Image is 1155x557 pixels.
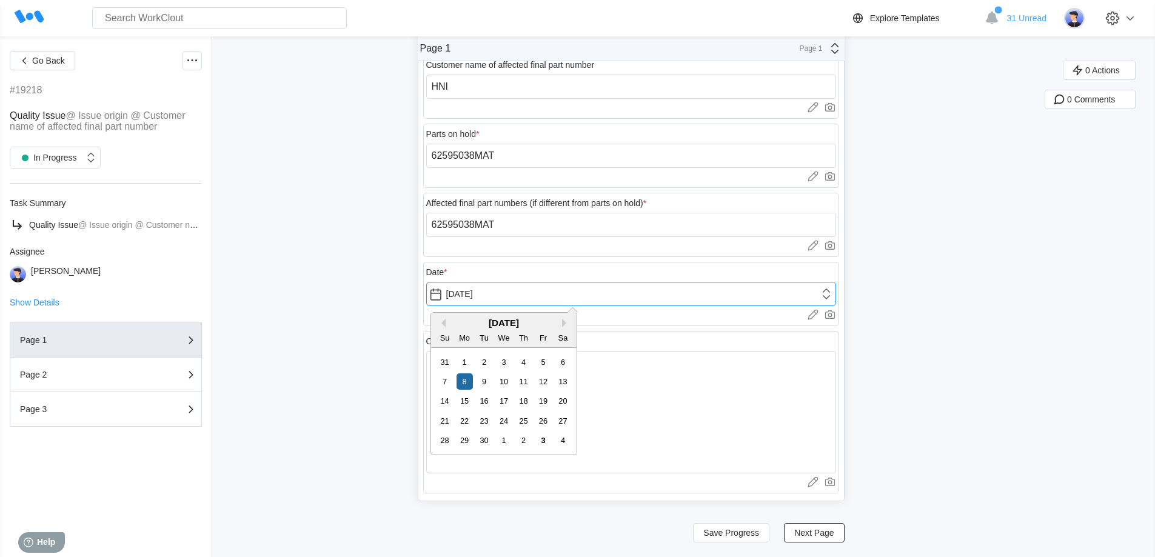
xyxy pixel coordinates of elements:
[78,220,133,230] mark: @ Issue origin
[476,393,492,409] div: Choose Tuesday, September 16th, 2025
[20,405,141,413] div: Page 3
[20,370,141,379] div: Page 2
[10,266,26,282] img: user-5.png
[10,218,202,232] a: Quality Issue@ Issue origin@ Customer name of affected final part number
[1064,8,1085,28] img: user-5.png
[426,282,836,306] input: Select a date
[515,432,532,449] div: Choose Thursday, October 2nd, 2025
[10,85,42,96] div: #19218
[851,11,979,25] a: Explore Templates
[495,330,512,346] div: We
[10,51,75,70] button: Go Back
[555,354,571,370] div: Choose Saturday, September 6th, 2025
[457,330,473,346] div: Mo
[457,413,473,429] div: Choose Monday, September 22nd, 2025
[10,110,186,132] mark: @ Customer name of affected final part number
[495,393,512,409] div: Choose Wednesday, September 17th, 2025
[535,393,551,409] div: Choose Friday, September 19th, 2025
[515,393,532,409] div: Choose Thursday, September 18th, 2025
[703,529,759,537] span: Save Progress
[870,13,940,23] div: Explore Templates
[437,393,453,409] div: Choose Sunday, September 14th, 2025
[555,373,571,390] div: Choose Saturday, September 13th, 2025
[437,432,453,449] div: Choose Sunday, September 28th, 2025
[495,432,512,449] div: Choose Wednesday, October 1st, 2025
[1007,13,1046,23] span: 31 Unread
[555,432,571,449] div: Choose Saturday, October 4th, 2025
[20,336,141,344] div: Page 1
[515,373,532,390] div: Choose Thursday, September 11th, 2025
[29,220,78,230] span: Quality Issue
[457,373,473,390] div: Choose Monday, September 8th, 2025
[535,330,551,346] div: Fr
[10,198,202,208] div: Task Summary
[426,144,836,168] input: Type here...
[437,354,453,370] div: Choose Sunday, August 31st, 2025
[16,149,77,166] div: In Progress
[437,319,446,327] button: Previous Month
[32,56,65,65] span: Go Back
[10,322,202,358] button: Page 1
[535,413,551,429] div: Choose Friday, September 26th, 2025
[562,319,571,327] button: Next Month
[476,373,492,390] div: Choose Tuesday, September 9th, 2025
[792,44,823,53] div: Page 1
[426,336,487,346] div: Original location
[457,354,473,370] div: Choose Monday, September 1st, 2025
[1045,90,1136,109] button: 0 Comments
[10,298,59,307] button: Show Details
[555,413,571,429] div: Choose Saturday, September 27th, 2025
[476,330,492,346] div: Tu
[515,354,532,370] div: Choose Thursday, September 4th, 2025
[10,392,202,427] button: Page 3
[10,247,202,256] div: Assignee
[1067,95,1115,104] span: 0 Comments
[426,267,447,277] div: Date
[426,75,836,99] input: Type here...
[437,330,453,346] div: Su
[426,213,836,237] input: Type here...
[1063,61,1136,80] button: 0 Actions
[437,413,453,429] div: Choose Sunday, September 21st, 2025
[435,352,572,450] div: month 2025-09
[65,110,128,121] mark: @ Issue origin
[420,43,451,54] div: Page 1
[426,129,480,139] div: Parts on hold
[555,393,571,409] div: Choose Saturday, September 20th, 2025
[495,373,512,390] div: Choose Wednesday, September 10th, 2025
[476,413,492,429] div: Choose Tuesday, September 23rd, 2025
[784,523,844,542] button: Next Page
[426,60,595,70] div: Customer name of affected final part number
[457,393,473,409] div: Choose Monday, September 15th, 2025
[10,358,202,392] button: Page 2
[495,354,512,370] div: Choose Wednesday, September 3rd, 2025
[437,373,453,390] div: Choose Sunday, September 7th, 2025
[535,432,551,449] div: Choose Friday, October 3rd, 2025
[1085,66,1120,75] span: 0 Actions
[431,318,577,328] div: [DATE]
[693,523,769,542] button: Save Progress
[476,432,492,449] div: Choose Tuesday, September 30th, 2025
[31,266,101,282] div: [PERSON_NAME]
[515,330,532,346] div: Th
[457,432,473,449] div: Choose Monday, September 29th, 2025
[426,198,647,208] div: Affected final part numbers (if different from parts on hold)
[535,354,551,370] div: Choose Friday, September 5th, 2025
[515,413,532,429] div: Choose Thursday, September 25th, 2025
[495,413,512,429] div: Choose Wednesday, September 24th, 2025
[476,354,492,370] div: Choose Tuesday, September 2nd, 2025
[92,7,347,29] input: Search WorkClout
[135,220,315,230] mark: @ Customer name of affected final part number
[555,330,571,346] div: Sa
[10,110,65,121] span: Quality Issue
[535,373,551,390] div: Choose Friday, September 12th, 2025
[794,529,834,537] span: Next Page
